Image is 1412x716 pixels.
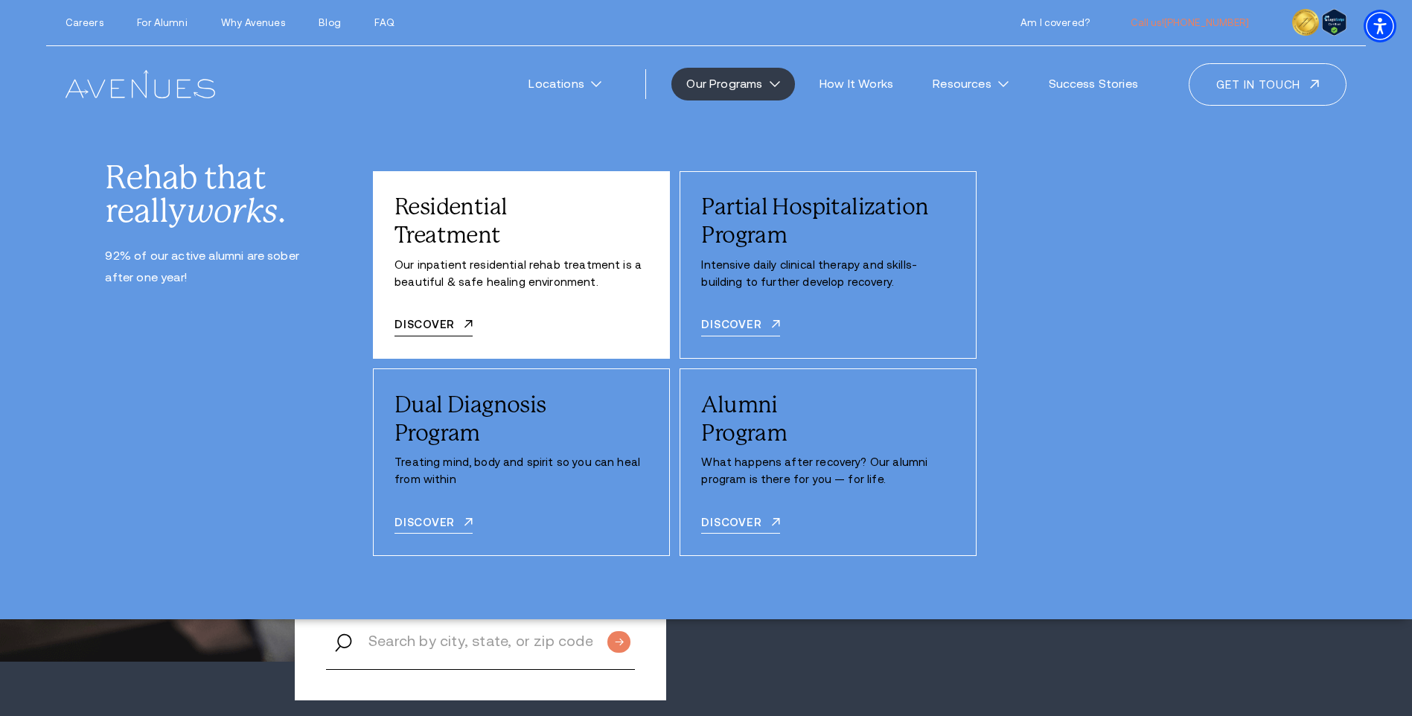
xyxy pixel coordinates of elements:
[1189,63,1346,106] a: Get in touch
[918,68,1024,100] a: Resources
[1322,13,1346,28] a: Verify LegitScript Approval for www.avenuesrecovery.com
[319,17,341,28] a: Blog
[221,17,284,28] a: Why Avenues
[66,17,103,28] a: Careers
[394,193,648,249] div: Residential Treatment
[1322,9,1346,36] img: Verify Approval for www.avenuesrecovery.com
[1292,9,1319,36] img: clock
[326,613,635,670] input: Search by city, state, or zip code
[374,17,394,28] a: FAQ
[373,171,670,359] div: /
[607,631,630,653] input: Submit button
[373,368,670,556] div: /
[671,68,795,100] a: Our Programs
[701,391,954,447] div: Alumni Program
[701,193,954,249] div: Partial Hospitalization Program
[394,257,648,291] p: Our inpatient residential rehab treatment is a beautiful & safe healing environment.
[514,68,617,100] a: Locations
[394,517,473,534] a: DISCOVER
[701,454,954,488] p: What happens after recovery? Our alumni program is there for you — for life.
[1131,17,1250,28] a: call 240-949-7154
[680,171,977,359] div: /
[1020,17,1090,28] a: Am I covered?
[1364,10,1396,42] div: Accessibility Menu
[105,161,320,228] div: Rehab that really .
[105,246,320,288] p: 92% of our active alumni are sober after one year!
[680,368,977,556] div: /
[394,319,473,336] a: Discover
[701,319,779,336] a: Discover
[701,257,954,291] p: Intensive daily clinical therapy and skills-building to further develop recovery.
[137,17,187,28] a: For Alumni
[394,454,648,488] p: Treating mind, body and spirit so you can heal from within
[805,68,909,100] a: How It Works
[1164,17,1250,28] span: [PHONE_NUMBER]
[186,192,278,229] i: works
[701,517,779,534] a: Discover
[1033,68,1153,100] a: Success Stories
[394,391,648,447] div: Dual Diagnosis Program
